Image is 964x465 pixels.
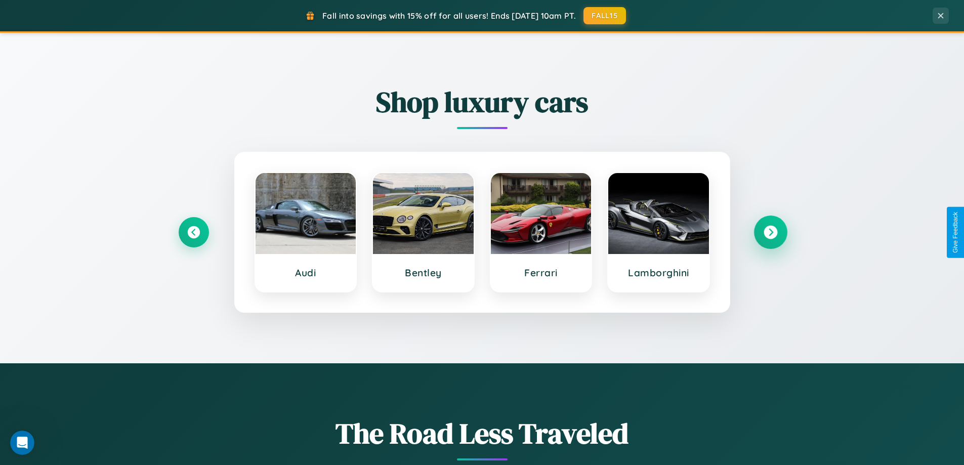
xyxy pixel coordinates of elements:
[583,7,626,24] button: FALL15
[10,431,34,455] iframe: Intercom live chat
[322,11,576,21] span: Fall into savings with 15% off for all users! Ends [DATE] 10am PT.
[618,267,699,279] h3: Lamborghini
[179,82,786,121] h2: Shop luxury cars
[266,267,346,279] h3: Audi
[501,267,581,279] h3: Ferrari
[383,267,464,279] h3: Bentley
[179,414,786,453] h1: The Road Less Traveled
[952,212,959,253] div: Give Feedback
